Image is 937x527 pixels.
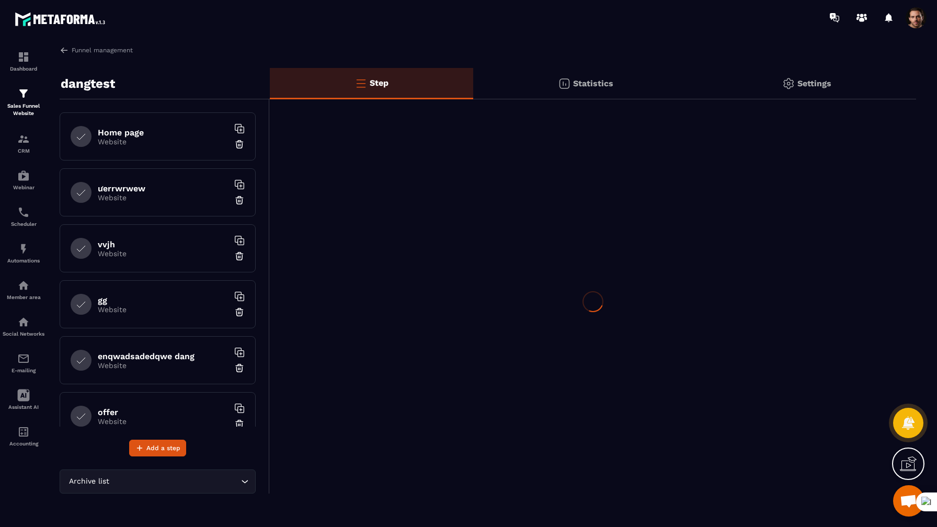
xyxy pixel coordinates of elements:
img: automations [17,243,30,255]
p: Scheduler [3,221,44,227]
img: bars-o.4a397970.svg [355,77,367,89]
span: Add a step [146,443,180,453]
a: emailemailE-mailing [3,345,44,381]
img: trash [234,363,245,373]
img: formation [17,133,30,145]
p: Dashboard [3,66,44,72]
p: Automations [3,258,44,263]
p: Website [98,305,228,314]
p: Step [370,78,388,88]
img: arrow [60,45,69,55]
p: Website [98,193,228,202]
img: trash [234,419,245,429]
img: trash [234,195,245,205]
a: Funnel management [60,45,133,55]
img: logo [15,9,109,29]
img: email [17,352,30,365]
p: Accounting [3,441,44,446]
h6: Home page [98,128,228,138]
a: formationformationCRM [3,125,44,162]
img: accountant [17,426,30,438]
h6: gg [98,295,228,305]
img: stats.20deebd0.svg [558,77,570,90]
p: Website [98,361,228,370]
p: Webinar [3,185,44,190]
p: Member area [3,294,44,300]
a: schedulerschedulerScheduler [3,198,44,235]
button: Add a step [129,440,186,456]
h6: enqwadsadedqwe dang [98,351,228,361]
span: Archive list [66,476,111,487]
img: formation [17,87,30,100]
a: automationsautomationsMember area [3,271,44,308]
a: formationformationSales Funnel Website [3,79,44,125]
p: E-mailing [3,368,44,373]
p: Website [98,249,228,258]
img: automations [17,169,30,182]
a: social-networksocial-networkSocial Networks [3,308,44,345]
div: Mở cuộc trò chuyện [893,485,924,517]
a: automationsautomationsAutomations [3,235,44,271]
img: setting-gr.5f69749f.svg [782,77,795,90]
a: Assistant AI [3,381,44,418]
img: trash [234,251,245,261]
img: trash [234,139,245,150]
p: CRM [3,148,44,154]
h6: ưerrwrwew [98,184,228,193]
p: Settings [797,78,831,88]
p: Assistant AI [3,404,44,410]
img: automations [17,279,30,292]
p: Statistics [573,78,613,88]
div: Search for option [60,469,256,494]
p: Sales Funnel Website [3,102,44,117]
a: automationsautomationsWebinar [3,162,44,198]
h6: vvjh [98,239,228,249]
p: Social Networks [3,331,44,337]
img: scheduler [17,206,30,219]
p: dangtest [61,73,115,94]
p: Website [98,138,228,146]
a: formationformationDashboard [3,43,44,79]
img: social-network [17,316,30,328]
p: Website [98,417,228,426]
input: Search for option [111,476,238,487]
h6: offer [98,407,228,417]
a: accountantaccountantAccounting [3,418,44,454]
img: formation [17,51,30,63]
img: trash [234,307,245,317]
